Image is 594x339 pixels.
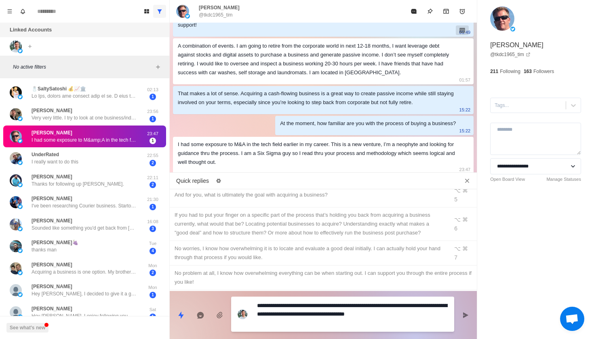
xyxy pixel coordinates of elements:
[10,306,22,318] img: picture
[454,244,472,262] div: ⌥ ⌘ 7
[10,284,22,296] img: picture
[500,68,520,75] p: Following
[457,307,474,323] button: Send message
[32,114,137,121] p: Very very little. I try to look at one business/industry/segment each week, but everything Im doi...
[32,158,78,165] p: I really want to do this
[422,3,438,19] button: Pin
[18,314,23,319] img: picture
[10,130,22,142] img: picture
[32,195,72,202] p: [PERSON_NAME]
[406,3,422,19] button: Mark as read
[32,239,78,246] p: [PERSON_NAME]🍇
[32,151,59,158] p: UnderRated
[238,310,247,319] img: picture
[32,173,72,180] p: [PERSON_NAME]
[454,215,472,233] div: ⌥ ⌘ 6
[454,186,472,204] div: ⌥ ⌘ 5
[143,240,163,247] p: Tue
[459,126,471,135] p: 15:22
[32,246,57,253] p: thanks man
[18,204,23,209] img: picture
[32,224,137,232] p: Sounded like something you'd get back from [GEOGRAPHIC_DATA][PERSON_NAME] if you messaged his gro...
[459,75,471,84] p: 01:57
[10,40,22,52] img: picture
[6,323,48,333] button: See what's new
[10,196,22,208] img: picture
[32,312,137,320] p: Hey [PERSON_NAME], I enjoy following you on Twitter - Thx for this thread. I’ve been in medical s...
[546,176,581,183] a: Manage Statuses
[32,85,86,92] p: 🧂SaltySatoshi 💰📈🏛️
[32,283,72,290] p: [PERSON_NAME]
[18,270,23,275] img: picture
[143,284,163,291] p: Mon
[560,307,584,331] a: Open chat
[510,27,515,31] img: picture
[32,136,137,144] p: I had some exposure to M&amp;A in the tech field earlier in my career. This is a new venture, I’m...
[143,174,163,181] p: 22:11
[10,26,52,34] p: Linked Accounts
[153,5,166,18] button: Show all conversations
[3,5,16,18] button: Menu
[175,269,472,287] div: No problem at all, I know how overwhelming everything can be when starting out. I can support you...
[150,94,156,100] span: 1
[178,42,456,77] div: A combination of events. I am going to retire from the corporate world in next 12-18 months, I wa...
[18,116,23,121] img: picture
[459,165,471,174] p: 23:47
[32,261,72,268] p: [PERSON_NAME]
[18,138,23,143] img: picture
[150,160,156,166] span: 2
[150,292,156,298] span: 1
[143,262,163,269] p: Mon
[10,240,22,252] img: picture
[32,268,137,276] p: Acquiring a business is one option. My brothers are running building/running Airbnb in [US_STATE]...
[150,226,156,232] span: 3
[140,5,153,18] button: Board View
[175,190,444,199] div: And for you, what is ultimately the goal with acquiring a business?
[32,92,137,100] p: Lo Ips, dolors ame consect adip el se. D eius te Incidi Utlabo, Etdolorema, ali E adminim ve qui ...
[150,138,156,144] span: 1
[143,108,163,115] p: 23:56
[192,307,209,323] button: Reply with AI
[10,152,22,164] img: picture
[143,86,163,93] p: 02:13
[10,174,22,186] img: picture
[150,248,156,254] span: 4
[143,306,163,313] p: Sat
[25,42,35,51] button: Add account
[10,218,22,230] img: picture
[32,305,72,312] p: [PERSON_NAME]
[185,14,190,19] img: picture
[280,119,456,128] div: At the moment, how familiar are you with the process of buying a business?
[524,68,532,75] p: 163
[150,182,156,188] span: 2
[178,140,456,167] div: I had some exposure to M&A in the tech field earlier in my career. This is a new venture, I’m a n...
[490,68,498,75] p: 211
[173,307,189,323] button: Quick replies
[18,292,23,297] img: picture
[438,3,454,19] button: Archive
[32,129,72,136] p: [PERSON_NAME]
[176,5,189,18] img: picture
[18,48,23,53] img: picture
[175,211,444,237] div: If you had to put your finger on a specific part of the process that’s holding you back from acqu...
[32,107,72,114] p: [PERSON_NAME]
[18,248,23,253] img: picture
[32,290,137,297] p: Hey [PERSON_NAME], I decided to give it a go on my own, given I have some friends who run small b...
[150,270,156,276] span: 2
[212,307,228,323] button: Add media
[18,226,23,231] img: picture
[490,6,514,31] img: picture
[454,3,470,19] button: Add reminder
[199,4,240,11] p: [PERSON_NAME]
[490,176,525,183] a: Open Board View
[178,89,456,107] div: That makes a lot of sense. Acquiring a cash-flowing business is a great way to create passive inc...
[461,174,474,187] button: Close quick replies
[10,108,22,120] img: picture
[10,86,22,98] img: picture
[18,94,23,99] img: picture
[32,202,137,209] p: I've been researching Courier business. Startong with my personal car and working up to a sprinte...
[143,152,163,159] p: 22:55
[150,314,156,320] span: 1
[18,160,23,165] img: picture
[143,218,163,225] p: 16:08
